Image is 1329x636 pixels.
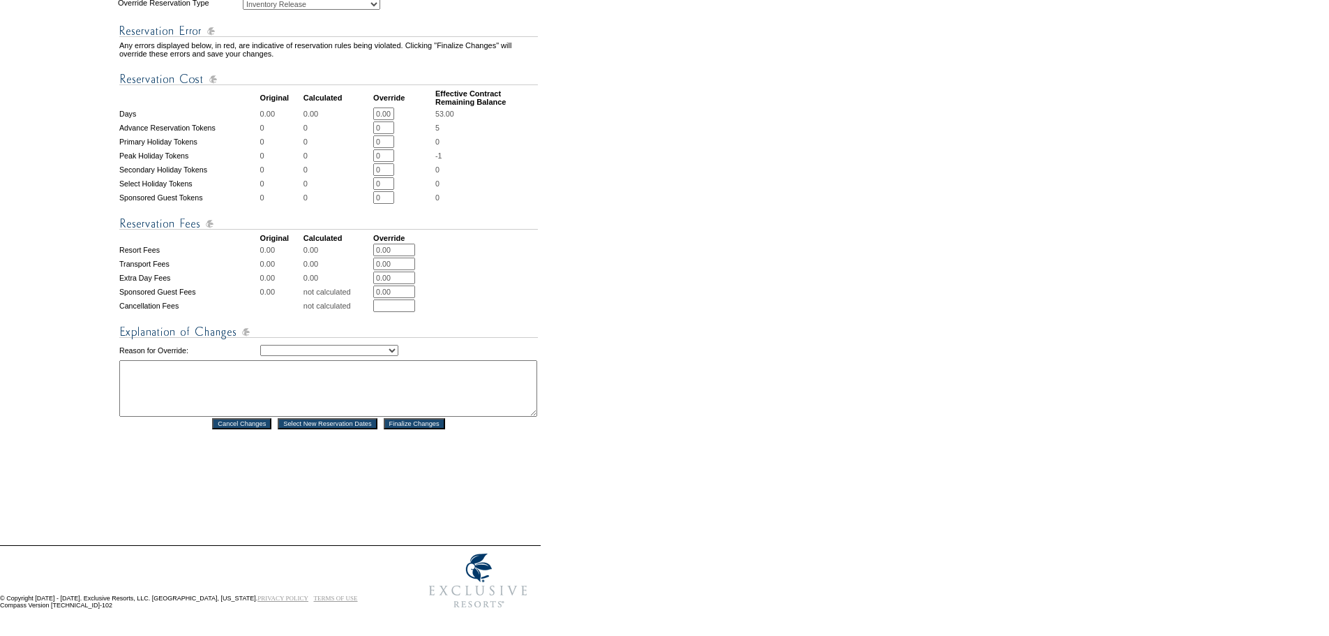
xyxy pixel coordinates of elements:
[119,108,259,120] td: Days
[303,191,372,204] td: 0
[303,135,372,148] td: 0
[303,234,372,242] td: Calculated
[314,595,358,602] a: TERMS OF USE
[373,234,434,242] td: Override
[257,595,308,602] a: PRIVACY POLICY
[435,193,440,202] span: 0
[119,286,259,298] td: Sponsored Guest Fees
[119,258,259,270] td: Transport Fees
[119,272,259,284] td: Extra Day Fees
[260,191,302,204] td: 0
[260,163,302,176] td: 0
[260,108,302,120] td: 0.00
[303,272,372,284] td: 0.00
[212,418,271,429] input: Cancel Changes
[119,135,259,148] td: Primary Holiday Tokens
[119,215,538,232] img: Reservation Fees
[435,179,440,188] span: 0
[119,244,259,256] td: Resort Fees
[119,71,538,88] img: Reservation Cost
[119,177,259,190] td: Select Holiday Tokens
[119,41,538,58] td: Any errors displayed below, in red, are indicative of reservation rules being violated. Clicking ...
[384,418,445,429] input: Finalize Changes
[435,138,440,146] span: 0
[303,89,372,106] td: Calculated
[303,258,372,270] td: 0.00
[260,272,302,284] td: 0.00
[119,149,259,162] td: Peak Holiday Tokens
[119,22,538,40] img: Reservation Errors
[119,191,259,204] td: Sponsored Guest Tokens
[119,299,259,312] td: Cancellation Fees
[435,165,440,174] span: 0
[260,244,302,256] td: 0.00
[303,286,372,298] td: not calculated
[303,108,372,120] td: 0.00
[435,124,440,132] span: 5
[260,135,302,148] td: 0
[260,258,302,270] td: 0.00
[303,121,372,134] td: 0
[260,177,302,190] td: 0
[119,342,259,359] td: Reason for Override:
[303,299,372,312] td: not calculated
[260,149,302,162] td: 0
[260,121,302,134] td: 0
[119,121,259,134] td: Advance Reservation Tokens
[260,89,302,106] td: Original
[119,163,259,176] td: Secondary Holiday Tokens
[303,244,372,256] td: 0.00
[435,110,454,118] span: 53.00
[416,546,541,616] img: Exclusive Resorts
[303,149,372,162] td: 0
[119,323,538,341] img: Explanation of Changes
[303,163,372,176] td: 0
[303,177,372,190] td: 0
[260,234,302,242] td: Original
[435,89,538,106] td: Effective Contract Remaining Balance
[278,418,377,429] input: Select New Reservation Dates
[260,286,302,298] td: 0.00
[435,151,442,160] span: -1
[373,89,434,106] td: Override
